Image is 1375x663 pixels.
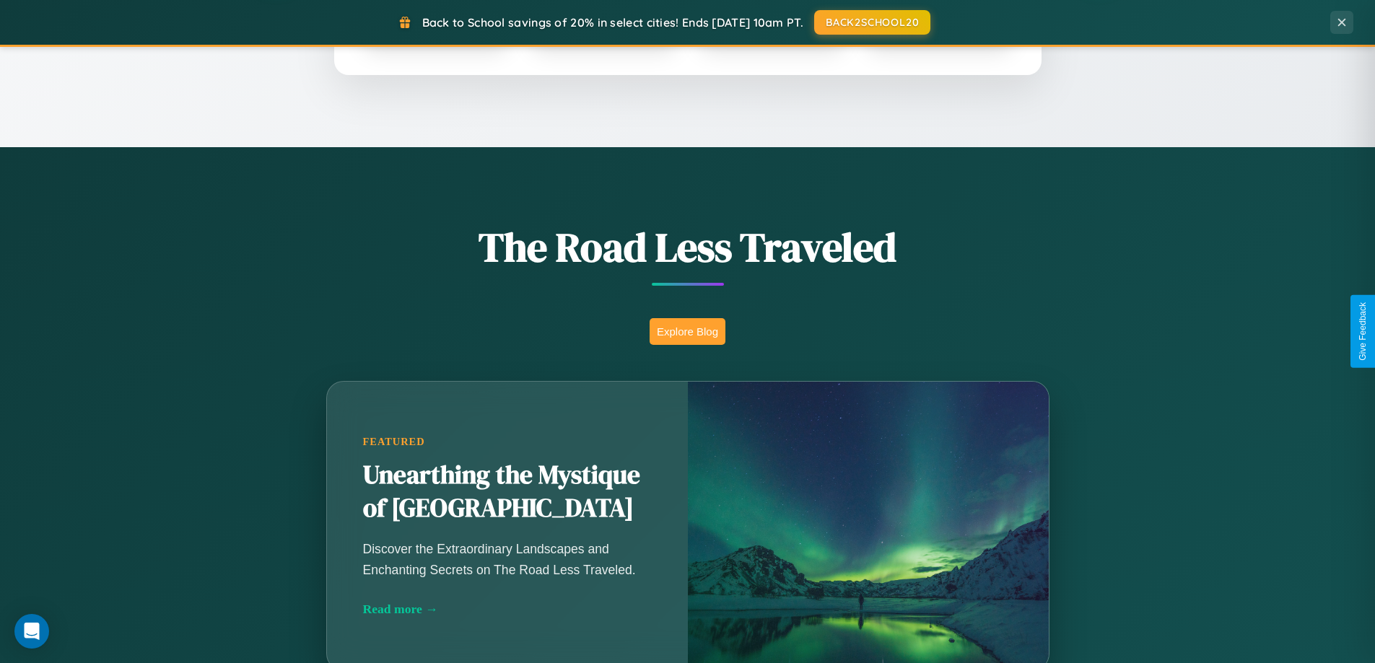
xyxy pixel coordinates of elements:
[1358,302,1368,361] div: Give Feedback
[14,614,49,649] div: Open Intercom Messenger
[255,219,1121,275] h1: The Road Less Traveled
[363,436,652,448] div: Featured
[363,602,652,617] div: Read more →
[363,539,652,579] p: Discover the Extraordinary Landscapes and Enchanting Secrets on The Road Less Traveled.
[422,15,803,30] span: Back to School savings of 20% in select cities! Ends [DATE] 10am PT.
[363,459,652,525] h2: Unearthing the Mystique of [GEOGRAPHIC_DATA]
[814,10,930,35] button: BACK2SCHOOL20
[650,318,725,345] button: Explore Blog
